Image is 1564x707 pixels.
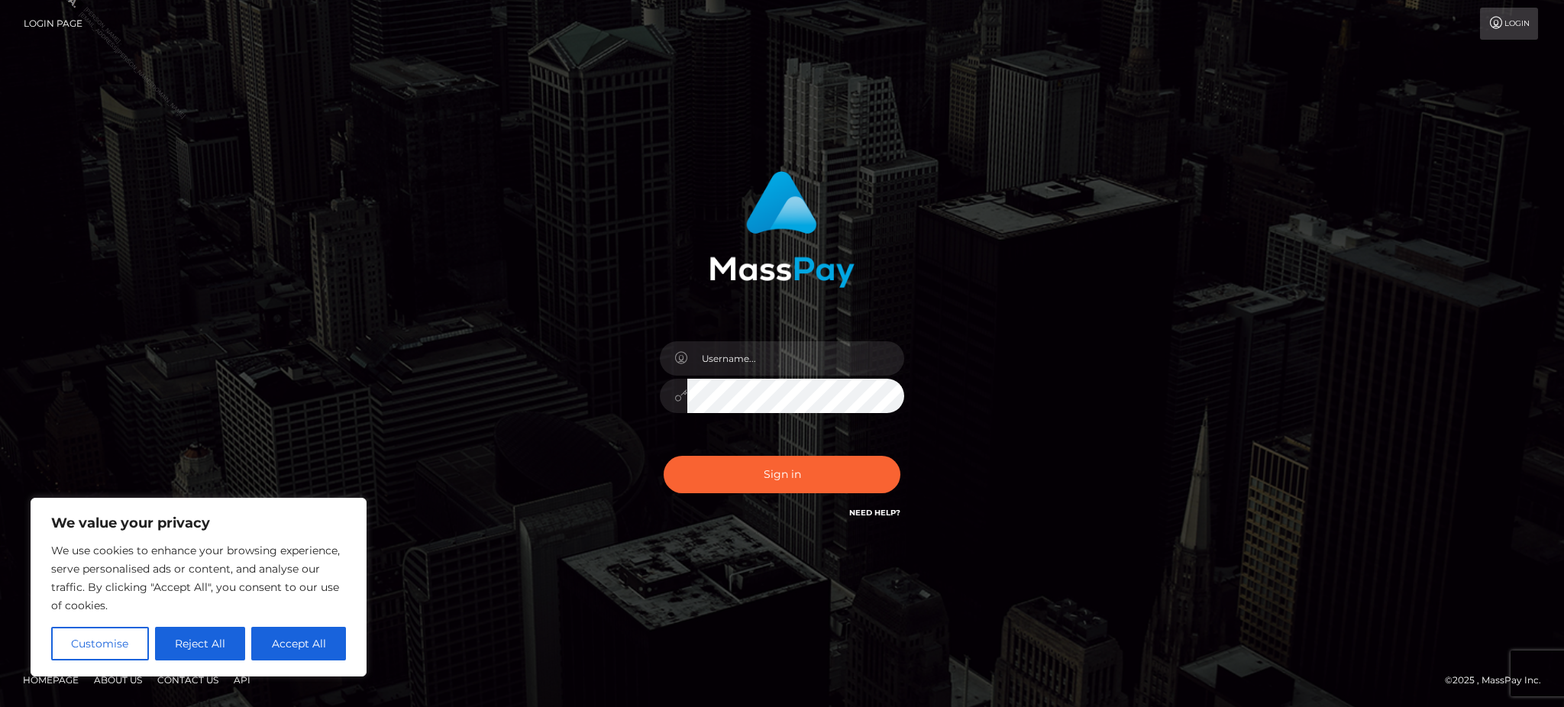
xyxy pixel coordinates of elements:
[687,341,904,376] input: Username...
[155,627,246,660] button: Reject All
[151,668,225,692] a: Contact Us
[228,668,257,692] a: API
[51,627,149,660] button: Customise
[709,171,855,288] img: MassPay Login
[1445,672,1553,689] div: © 2025 , MassPay Inc.
[849,508,900,518] a: Need Help?
[1480,8,1538,40] a: Login
[17,668,85,692] a: Homepage
[251,627,346,660] button: Accept All
[31,498,367,676] div: We value your privacy
[664,456,900,493] button: Sign in
[88,668,148,692] a: About Us
[24,8,82,40] a: Login Page
[51,514,346,532] p: We value your privacy
[51,541,346,615] p: We use cookies to enhance your browsing experience, serve personalised ads or content, and analys...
